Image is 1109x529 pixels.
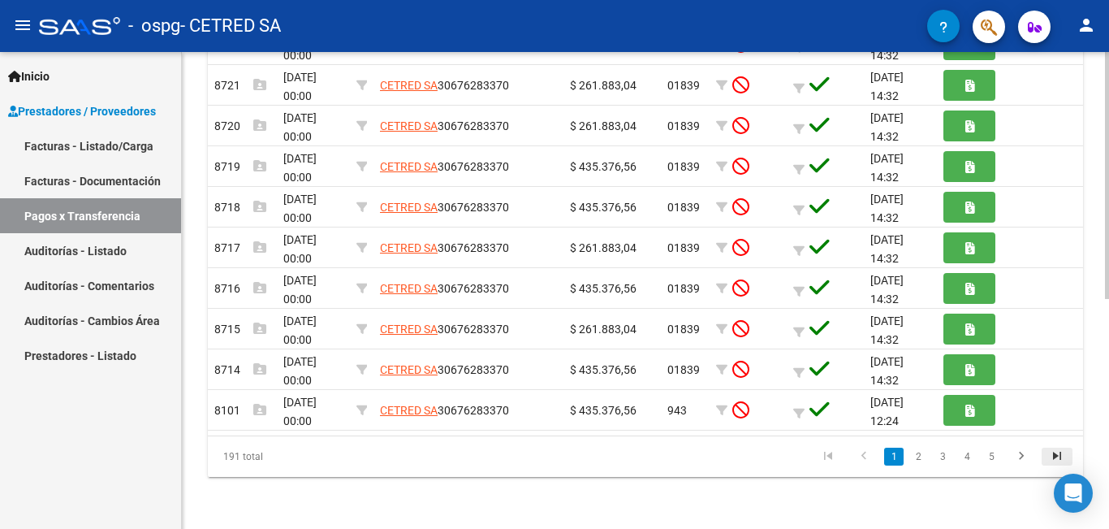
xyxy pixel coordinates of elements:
li: page 5 [979,443,1003,470]
span: 8720 [214,119,266,132]
a: 5 [982,448,1001,466]
span: 8714 [214,363,266,376]
span: 01839 [667,241,700,254]
span: [DATE] 00:00 [283,71,317,102]
span: 30676283370 [380,404,509,417]
span: $ 435.376,56 [570,363,636,376]
span: CETRED SA [380,201,438,214]
span: [DATE] 00:00 [283,396,317,427]
span: [DATE] 00:00 [283,233,317,265]
span: 01839 [667,119,700,132]
span: 30676283370 [380,282,509,295]
span: [DATE] 14:32 [870,355,904,387]
span: [DATE] 14:32 [870,71,904,102]
span: 8716 [214,282,266,295]
span: [DATE] 14:32 [870,274,904,306]
span: Prestadores / Proveedores [8,102,156,120]
a: go to last page [1042,448,1072,466]
a: 1 [884,448,904,466]
span: $ 261.883,04 [570,323,636,336]
span: [DATE] 00:00 [283,111,317,143]
a: 4 [957,448,977,466]
span: [DATE] 00:00 [283,314,317,346]
span: 8721 [214,79,266,92]
span: 943 [667,404,687,417]
mat-icon: menu [13,15,32,35]
span: 8101 [214,404,266,417]
span: $ 435.376,56 [570,404,636,417]
span: 30676283370 [380,363,509,376]
a: go to first page [813,448,844,466]
span: 01839 [667,201,700,214]
a: go to next page [1006,448,1037,466]
span: [DATE] 00:00 [283,274,317,306]
span: - CETRED SA [180,8,281,44]
span: [DATE] 14:32 [870,233,904,265]
mat-icon: person [1077,15,1096,35]
a: go to previous page [848,448,879,466]
span: Inicio [8,67,50,85]
a: 2 [908,448,928,466]
span: 30676283370 [380,79,509,92]
span: - ospg [128,8,180,44]
span: CETRED SA [380,160,438,173]
div: 191 total [208,436,380,477]
span: 30676283370 [380,160,509,173]
div: Open Intercom Messenger [1054,474,1093,513]
span: [DATE] 14:32 [870,152,904,184]
span: CETRED SA [380,404,438,417]
span: 01839 [667,160,700,173]
li: page 1 [882,443,906,470]
span: 30676283370 [380,323,509,336]
li: page 2 [906,443,930,470]
span: $ 261.883,04 [570,79,636,92]
span: CETRED SA [380,119,438,132]
span: $ 435.376,56 [570,282,636,295]
span: 01839 [667,79,700,92]
span: [DATE] 14:32 [870,193,904,224]
span: CETRED SA [380,241,438,254]
span: [DATE] 00:00 [283,193,317,224]
span: [DATE] 14:32 [870,111,904,143]
span: 8715 [214,323,266,336]
span: CETRED SA [380,79,438,92]
span: 30676283370 [380,241,509,254]
span: 01839 [667,282,700,295]
span: $ 435.376,56 [570,160,636,173]
span: 8718 [214,201,266,214]
span: [DATE] 00:00 [283,355,317,387]
span: [DATE] 00:00 [283,152,317,184]
span: CETRED SA [380,323,438,336]
span: [DATE] 14:32 [870,314,904,346]
span: 30676283370 [380,119,509,132]
span: CETRED SA [380,363,438,376]
span: $ 261.883,04 [570,119,636,132]
span: $ 435.376,56 [570,201,636,214]
span: 30676283370 [380,201,509,214]
span: 01839 [667,323,700,336]
span: 8719 [214,160,266,173]
a: 3 [933,448,952,466]
li: page 3 [930,443,955,470]
span: CETRED SA [380,282,438,295]
span: 01839 [667,363,700,376]
span: $ 261.883,04 [570,241,636,254]
li: page 4 [955,443,979,470]
span: 8717 [214,241,266,254]
span: [DATE] 12:24 [870,396,904,427]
